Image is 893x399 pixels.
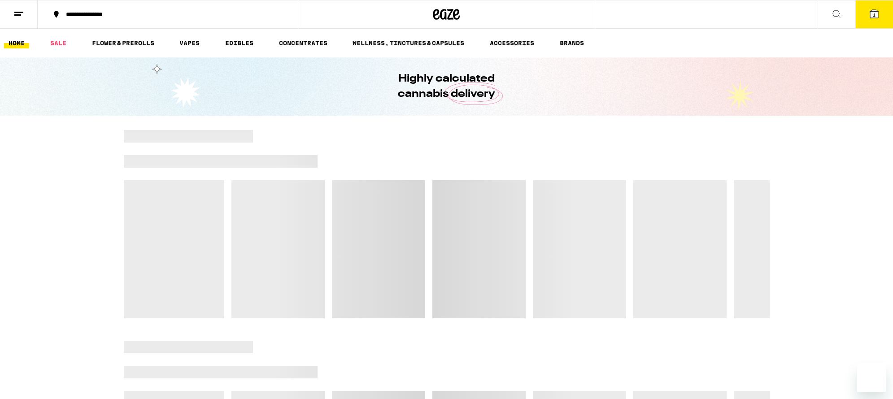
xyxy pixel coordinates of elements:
a: FLOWER & PREROLLS [87,38,159,48]
span: 1 [873,12,876,17]
a: ACCESSORIES [485,38,539,48]
a: WELLNESS, TINCTURES & CAPSULES [348,38,469,48]
a: HOME [4,38,29,48]
h1: Highly calculated cannabis delivery [373,71,521,102]
button: 1 [855,0,893,28]
a: SALE [46,38,71,48]
a: VAPES [175,38,204,48]
a: EDIBLES [221,38,258,48]
a: BRANDS [555,38,588,48]
iframe: Button to launch messaging window [857,363,886,392]
a: CONCENTRATES [274,38,332,48]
